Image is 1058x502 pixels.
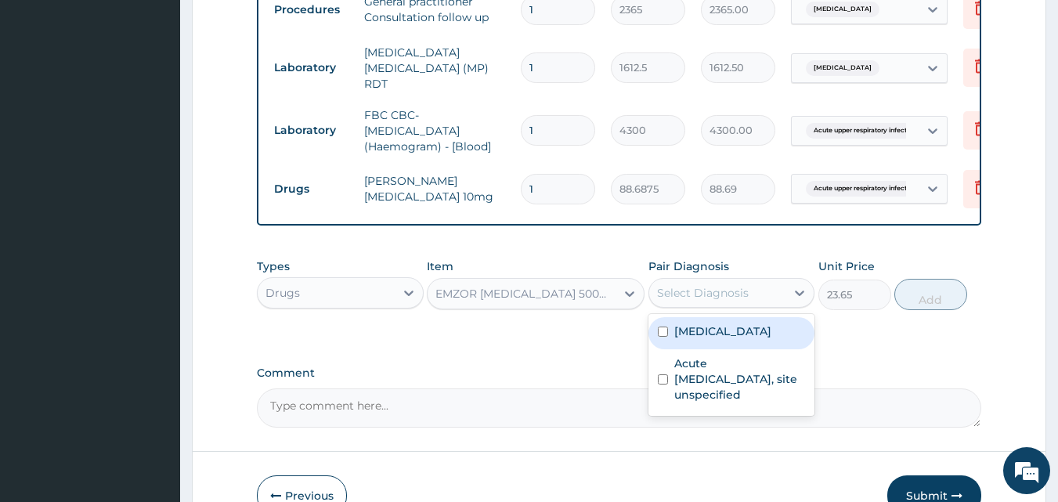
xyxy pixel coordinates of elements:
[818,258,875,274] label: Unit Price
[356,99,513,162] td: FBC CBC-[MEDICAL_DATA] (Haemogram) - [Blood]
[356,37,513,99] td: [MEDICAL_DATA] [MEDICAL_DATA] (MP) RDT
[806,60,879,76] span: [MEDICAL_DATA]
[266,116,356,145] td: Laboratory
[806,181,919,197] span: Acute upper respiratory infect...
[894,279,967,310] button: Add
[435,286,617,302] div: EMZOR [MEDICAL_DATA] 500mg
[265,285,300,301] div: Drugs
[81,88,263,108] div: Chat with us now
[266,53,356,82] td: Laboratory
[427,258,453,274] label: Item
[257,367,982,380] label: Comment
[91,151,216,309] span: We're online!
[266,175,356,204] td: Drugs
[648,258,729,274] label: Pair Diagnosis
[257,260,290,273] label: Types
[806,2,879,17] span: [MEDICAL_DATA]
[29,78,63,117] img: d_794563401_company_1708531726252_794563401
[257,8,294,45] div: Minimize live chat window
[657,285,749,301] div: Select Diagnosis
[356,165,513,212] td: [PERSON_NAME][MEDICAL_DATA] 10mg
[8,335,298,390] textarea: Type your message and hit 'Enter'
[806,123,919,139] span: Acute upper respiratory infect...
[674,323,771,339] label: [MEDICAL_DATA]
[674,356,806,403] label: Acute [MEDICAL_DATA], site unspecified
